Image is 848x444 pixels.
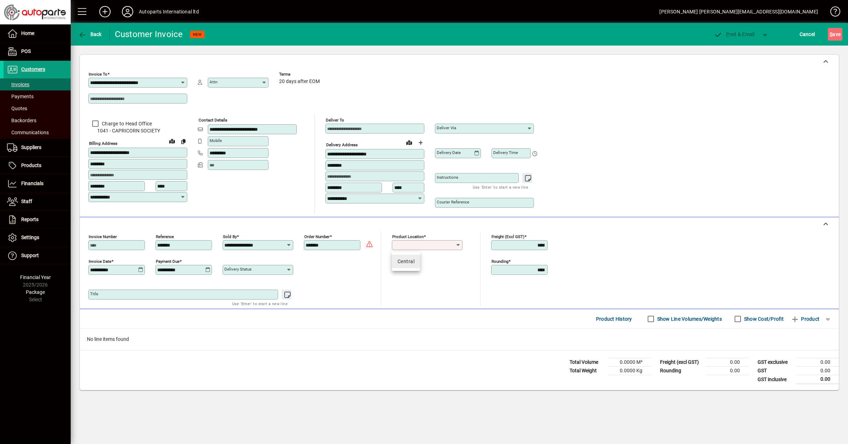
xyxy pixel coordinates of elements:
[4,114,71,126] a: Backorders
[787,313,823,325] button: Product
[21,66,45,72] span: Customers
[178,136,189,147] button: Copy to Delivery address
[404,137,415,148] a: View on map
[593,313,635,325] button: Product History
[71,28,110,41] app-page-header-button: Back
[4,43,71,60] a: POS
[4,139,71,156] a: Suppliers
[21,30,34,36] span: Home
[754,358,796,367] td: GST exclusive
[166,135,178,147] a: View on map
[437,200,469,205] mat-label: Courier Reference
[566,358,608,367] td: Total Volume
[754,367,796,375] td: GST
[21,253,39,258] span: Support
[491,259,508,264] mat-label: Rounding
[656,358,706,367] td: Freight (excl GST)
[210,79,217,84] mat-label: Attn
[94,5,116,18] button: Add
[21,235,39,240] span: Settings
[304,234,330,239] mat-label: Order number
[193,32,202,37] span: NEW
[88,127,187,135] span: 1041 - CAPRICORN SOCIETY
[89,72,107,77] mat-label: Invoice To
[608,358,651,367] td: 0.0000 M³
[78,31,102,37] span: Back
[21,162,41,168] span: Products
[415,137,426,148] button: Choose address
[4,229,71,247] a: Settings
[796,358,839,367] td: 0.00
[279,79,320,84] span: 20 days after EOM
[437,125,456,130] mat-label: Deliver via
[397,258,414,265] div: Central
[139,6,199,17] div: Autoparts International ltd
[26,289,45,295] span: Package
[830,31,832,37] span: S
[796,375,839,384] td: 0.00
[706,367,748,375] td: 0.00
[392,234,424,239] mat-label: Product location
[726,31,729,37] span: P
[4,126,71,138] a: Communications
[7,82,29,87] span: Invoices
[825,1,839,24] a: Knowledge Base
[791,313,819,325] span: Product
[89,259,111,264] mat-label: Invoice date
[437,150,461,155] mat-label: Delivery date
[566,367,608,375] td: Total Weight
[4,175,71,193] a: Financials
[326,118,344,123] mat-label: Deliver To
[4,90,71,102] a: Payments
[4,157,71,174] a: Products
[796,367,839,375] td: 0.00
[7,118,36,123] span: Backorders
[7,130,49,135] span: Communications
[21,144,41,150] span: Suppliers
[437,175,458,180] mat-label: Instructions
[659,6,818,17] div: [PERSON_NAME] [PERSON_NAME][EMAIL_ADDRESS][DOMAIN_NAME]
[4,102,71,114] a: Quotes
[156,259,179,264] mat-label: Payment due
[491,234,524,239] mat-label: Freight (excl GST)
[89,234,117,239] mat-label: Invoice number
[710,28,758,41] button: Post & Email
[608,367,651,375] td: 0.0000 Kg
[224,267,252,272] mat-label: Delivery status
[596,313,632,325] span: Product History
[656,315,722,322] label: Show Line Volumes/Weights
[798,28,817,41] button: Cancel
[232,300,288,308] mat-hint: Use 'Enter' to start a new line
[743,315,784,322] label: Show Cost/Profit
[21,48,31,54] span: POS
[392,255,420,268] mat-option: Central
[4,247,71,265] a: Support
[21,180,43,186] span: Financials
[4,211,71,229] a: Reports
[90,291,98,296] mat-label: Title
[493,150,518,155] mat-label: Delivery time
[210,138,222,143] mat-label: Mobile
[115,29,183,40] div: Customer Invoice
[7,106,27,111] span: Quotes
[223,234,237,239] mat-label: Sold by
[116,5,139,18] button: Profile
[7,94,34,99] span: Payments
[4,193,71,211] a: Staff
[156,234,174,239] mat-label: Reference
[21,217,39,222] span: Reports
[4,78,71,90] a: Invoices
[100,120,152,127] label: Charge to Head Office
[4,25,71,42] a: Home
[76,28,104,41] button: Back
[80,328,839,350] div: No line items found
[21,199,32,204] span: Staff
[830,29,841,40] span: ave
[828,28,842,41] button: Save
[656,367,706,375] td: Rounding
[754,375,796,384] td: GST inclusive
[20,274,51,280] span: Financial Year
[279,72,322,77] span: Terms
[714,31,755,37] span: ost & Email
[473,183,528,191] mat-hint: Use 'Enter' to start a new line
